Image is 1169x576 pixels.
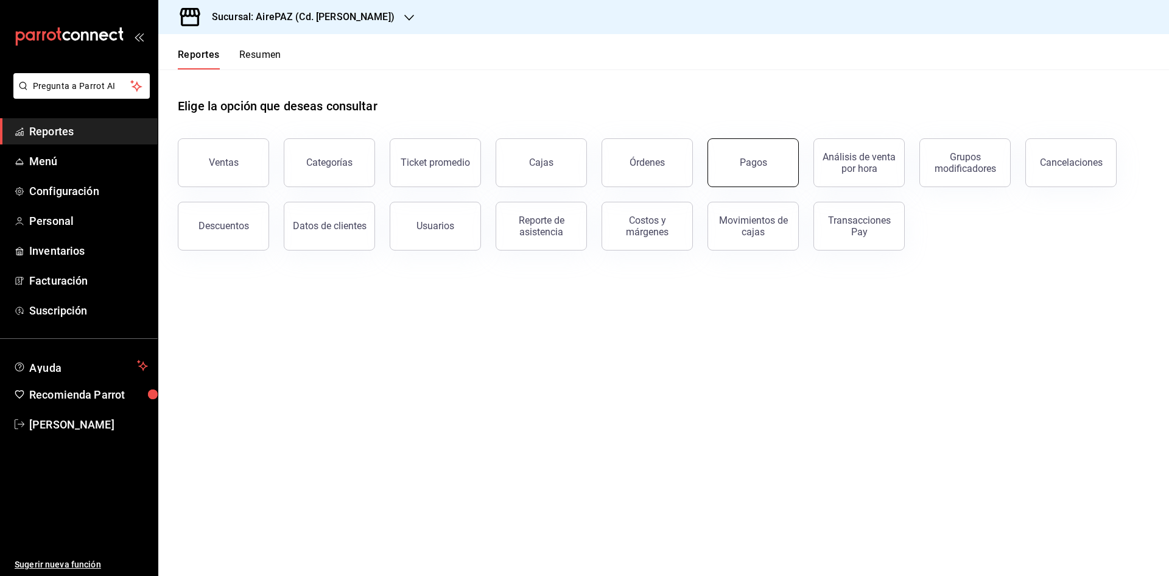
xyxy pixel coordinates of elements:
[602,202,693,251] button: Costos y márgenes
[813,202,905,251] button: Transacciones Pay
[9,88,150,101] a: Pregunta a Parrot AI
[821,151,897,174] div: Análisis de venta por hora
[202,10,395,24] h3: Sucursal: AirePAZ (Cd. [PERSON_NAME])
[29,123,148,140] span: Reportes
[29,358,132,373] span: Ayuda
[284,202,375,251] button: Datos de clientes
[401,157,470,168] div: Ticket promedio
[29,272,148,289] span: Facturación
[178,202,269,251] button: Descuentos
[29,243,148,259] span: Inventarios
[284,138,375,187] button: Categorías
[29,153,148,169] span: Menú
[813,138,905,187] button: Análisis de venta por hora
[707,138,799,187] button: Pagos
[504,215,579,238] div: Reporte de asistencia
[15,558,148,571] span: Sugerir nueva función
[1025,138,1117,187] button: Cancelaciones
[707,202,799,251] button: Movimientos de cajas
[715,215,791,238] div: Movimientos de cajas
[609,215,685,238] div: Costos y márgenes
[602,138,693,187] button: Órdenes
[496,202,587,251] button: Reporte de asistencia
[1040,157,1103,168] div: Cancelaciones
[293,220,367,232] div: Datos de clientes
[29,416,148,433] span: [PERSON_NAME]
[198,220,249,232] div: Descuentos
[13,73,150,99] button: Pregunta a Parrot AI
[630,157,665,168] div: Órdenes
[29,386,148,403] span: Recomienda Parrot
[134,32,144,41] button: open_drawer_menu
[178,49,220,69] button: Reportes
[390,202,481,251] button: Usuarios
[29,213,148,229] span: Personal
[209,157,239,168] div: Ventas
[29,302,148,319] span: Suscripción
[33,80,131,93] span: Pregunta a Parrot AI
[29,183,148,199] span: Configuración
[178,49,281,69] div: navigation tabs
[529,155,554,170] div: Cajas
[927,151,1003,174] div: Grupos modificadores
[239,49,281,69] button: Resumen
[390,138,481,187] button: Ticket promedio
[306,157,353,168] div: Categorías
[740,157,767,168] div: Pagos
[178,97,377,115] h1: Elige la opción que deseas consultar
[178,138,269,187] button: Ventas
[919,138,1011,187] button: Grupos modificadores
[496,138,587,187] a: Cajas
[821,215,897,238] div: Transacciones Pay
[416,220,454,232] div: Usuarios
